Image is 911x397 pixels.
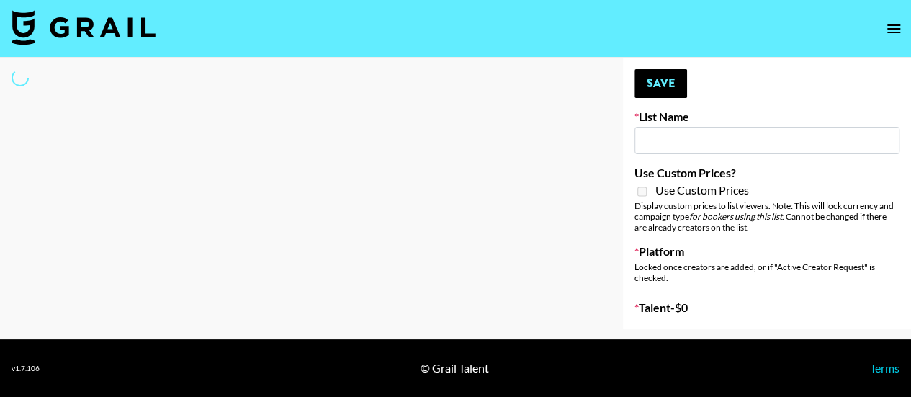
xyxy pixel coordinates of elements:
div: © Grail Talent [421,361,489,375]
label: Use Custom Prices? [634,166,899,180]
button: Save [634,69,687,98]
label: Talent - $ 0 [634,300,899,315]
span: Use Custom Prices [655,183,749,197]
label: Platform [634,244,899,259]
button: open drawer [879,14,908,43]
label: List Name [634,110,899,124]
em: for bookers using this list [689,211,782,222]
div: Locked once creators are added, or if "Active Creator Request" is checked. [634,262,899,283]
img: Grail Talent [12,10,156,45]
div: v 1.7.106 [12,364,40,373]
a: Terms [870,361,899,375]
div: Display custom prices to list viewers. Note: This will lock currency and campaign type . Cannot b... [634,200,899,233]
